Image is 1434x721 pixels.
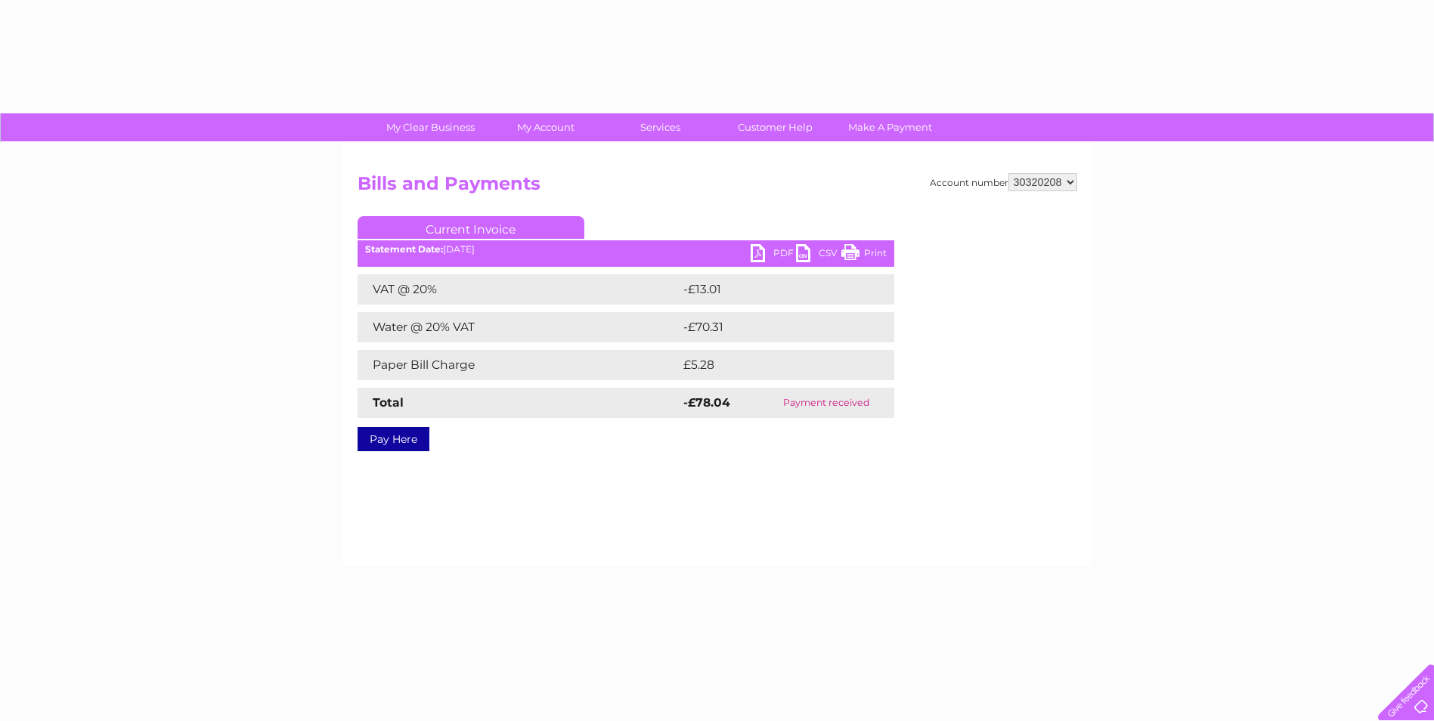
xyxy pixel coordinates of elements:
[358,427,429,451] a: Pay Here
[358,312,680,342] td: Water @ 20% VAT
[358,173,1077,202] h2: Bills and Payments
[828,113,952,141] a: Make A Payment
[365,243,443,255] b: Statement Date:
[358,216,584,239] a: Current Invoice
[930,173,1077,191] div: Account number
[683,395,730,410] strong: -£78.04
[373,395,404,410] strong: Total
[680,350,859,380] td: £5.28
[713,113,838,141] a: Customer Help
[758,388,894,418] td: Payment received
[680,312,865,342] td: -£70.31
[796,244,841,266] a: CSV
[358,274,680,305] td: VAT @ 20%
[368,113,493,141] a: My Clear Business
[841,244,887,266] a: Print
[483,113,608,141] a: My Account
[358,350,680,380] td: Paper Bill Charge
[680,274,863,305] td: -£13.01
[358,244,894,255] div: [DATE]
[598,113,723,141] a: Services
[751,244,796,266] a: PDF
